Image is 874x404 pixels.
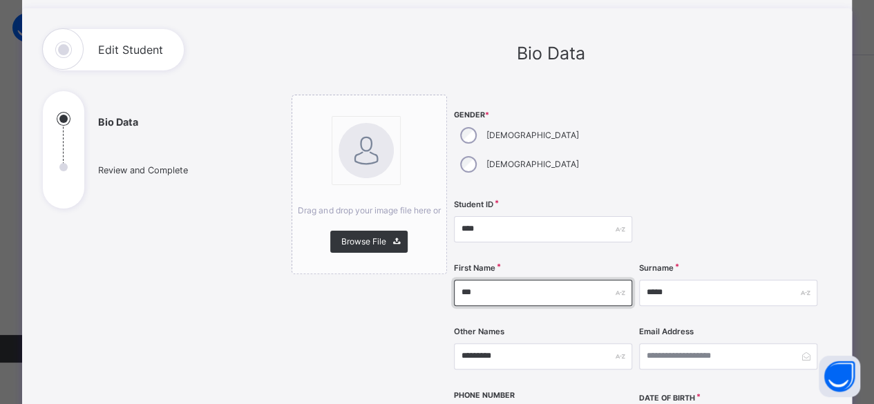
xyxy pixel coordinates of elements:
label: [DEMOGRAPHIC_DATA] [486,129,579,142]
label: Student ID [454,199,493,211]
label: Date of Birth [639,393,695,404]
label: Phone Number [454,390,515,401]
span: Drag and drop your image file here or [298,205,440,215]
h1: Edit Student [98,44,163,55]
img: bannerImage [339,123,394,178]
label: Surname [639,262,674,274]
span: Gender [454,110,632,121]
label: [DEMOGRAPHIC_DATA] [486,158,579,171]
button: Open asap [819,356,860,397]
span: Browse File [341,235,386,248]
label: Email Address [639,326,694,338]
div: bannerImageDrag and drop your image file here orBrowse File [292,95,448,274]
label: Other Names [454,326,504,338]
label: First Name [454,262,495,274]
span: Bio Data [517,43,585,64]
